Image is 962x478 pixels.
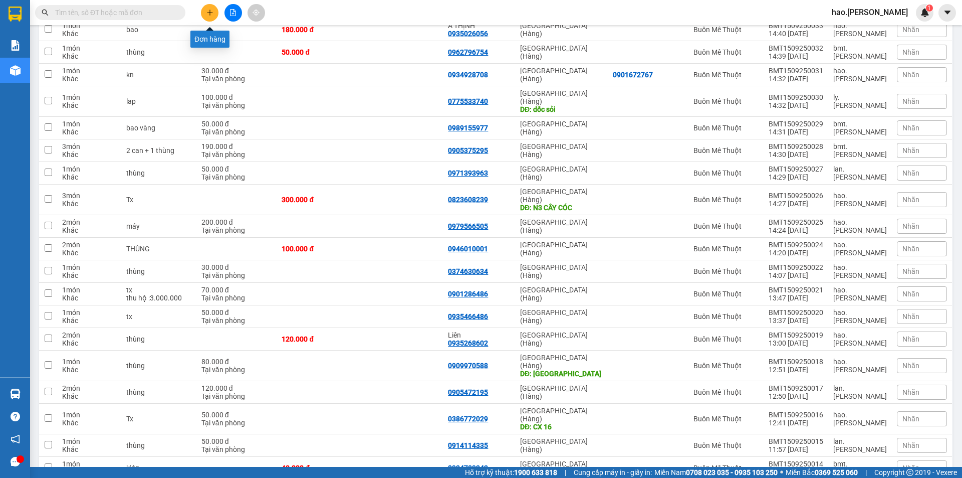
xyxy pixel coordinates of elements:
div: 0971393963 [448,169,488,177]
div: 180.000 đ [282,26,355,34]
div: 190.000 đ [201,142,272,150]
div: 50.000 đ [201,411,272,419]
div: BMT1509250019 [769,331,823,339]
div: Buôn Mê Thuột [693,267,759,275]
div: 14:30 [DATE] [769,150,823,158]
span: Nhãn [902,362,919,370]
div: BMT1509250032 [769,44,823,52]
div: 100.000 đ [282,245,355,253]
span: Nhãn [902,146,919,154]
div: lan.thaison [833,165,887,181]
div: Khác [62,271,116,279]
div: DĐ: dốc sỏi [520,105,603,113]
div: hao.thaison [833,67,887,83]
div: 13:47 [DATE] [769,294,823,302]
div: 14:31 [DATE] [769,128,823,136]
div: BMT1509250017 [769,384,823,392]
div: 1 món [62,358,116,366]
div: [GEOGRAPHIC_DATA] (Hàng) [520,437,603,453]
div: 2 món [62,218,116,226]
div: hao.thaison [833,308,887,325]
div: 40.000 đ [282,464,355,472]
div: Tại văn phòng [201,316,272,325]
strong: 0369 525 060 [815,468,858,476]
div: 1 món [62,460,116,468]
div: Khác [62,226,116,234]
div: 14:07 [DATE] [769,271,823,279]
div: A THỊNH [448,22,510,30]
div: Buôn Mê Thuột [693,362,759,370]
div: Buôn Mê Thuột [693,464,759,472]
div: Khác [62,294,116,302]
div: Khác [62,128,116,136]
div: thùng [126,441,191,449]
div: 0386772029 [448,415,488,423]
div: Buôn Mê Thuột [693,290,759,298]
div: Tại văn phòng [201,226,272,234]
div: 1 món [62,165,116,173]
div: 0374630634 [448,267,488,275]
div: thùng [126,169,191,177]
div: [GEOGRAPHIC_DATA] (Hàng) [520,165,603,181]
span: | [865,467,867,478]
div: Tại văn phòng [201,128,272,136]
img: logo-vxr [9,7,22,22]
span: plus [206,9,213,16]
div: 11:57 [DATE] [769,445,823,453]
div: BMT1509250027 [769,165,823,173]
div: [GEOGRAPHIC_DATA] (Hàng) [520,407,603,423]
img: solution-icon [10,40,21,51]
div: lan.thaison [833,437,887,453]
img: icon-new-feature [920,8,929,17]
div: Khác [62,339,116,347]
div: Khác [62,101,116,109]
span: Nhãn [902,290,919,298]
div: Buôn Mê Thuột [693,415,759,423]
div: 0775533740 [448,97,488,105]
span: Nhãn [902,48,919,56]
div: BMT1509250018 [769,358,823,366]
div: 0962796754 [448,48,488,56]
input: Tìm tên, số ĐT hoặc mã đơn [55,7,173,18]
div: Khác [62,150,116,158]
div: BMT1509250020 [769,308,823,316]
div: Khác [62,200,116,208]
span: Nhãn [902,26,919,34]
span: | [565,467,566,478]
span: Nhãn [902,312,919,321]
span: question-circle [11,412,20,421]
div: thùng [126,335,191,343]
div: Buôn Mê Thuột [693,146,759,154]
div: [GEOGRAPHIC_DATA] (Hàng) [520,331,603,347]
div: 0901672767 [613,71,653,79]
div: lan.thaison [833,384,887,400]
div: 0901286486 [448,290,488,298]
img: warehouse-icon [10,389,21,399]
div: hao.thaison [833,218,887,234]
div: Buôn Mê Thuột [693,245,759,253]
div: [GEOGRAPHIC_DATA] (Hàng) [520,89,603,105]
div: hao.thaison [833,331,887,347]
div: 2 món [62,331,116,339]
div: 12:41 [DATE] [769,419,823,427]
div: 14:40 [DATE] [769,30,823,38]
div: kiện [126,464,191,472]
div: [GEOGRAPHIC_DATA] (Hàng) [520,308,603,325]
div: Khác [62,392,116,400]
div: Buôn Mê Thuột [693,97,759,105]
div: Khác [62,366,116,374]
span: notification [11,434,20,444]
div: Buôn Mê Thuột [693,26,759,34]
div: [GEOGRAPHIC_DATA] (Hàng) [520,263,603,279]
div: Tại văn phòng [201,445,272,453]
div: DĐ: N3 CÂY CÓC [520,204,603,212]
div: bmt.thaison [833,44,887,60]
div: Buôn Mê Thuột [693,48,759,56]
div: BMT1509250026 [769,192,823,200]
div: 0979566505 [448,222,488,230]
div: Tại văn phòng [201,101,272,109]
span: Nhãn [902,245,919,253]
div: 14:32 [DATE] [769,75,823,83]
span: copyright [906,469,913,476]
div: Tại văn phòng [201,419,272,427]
